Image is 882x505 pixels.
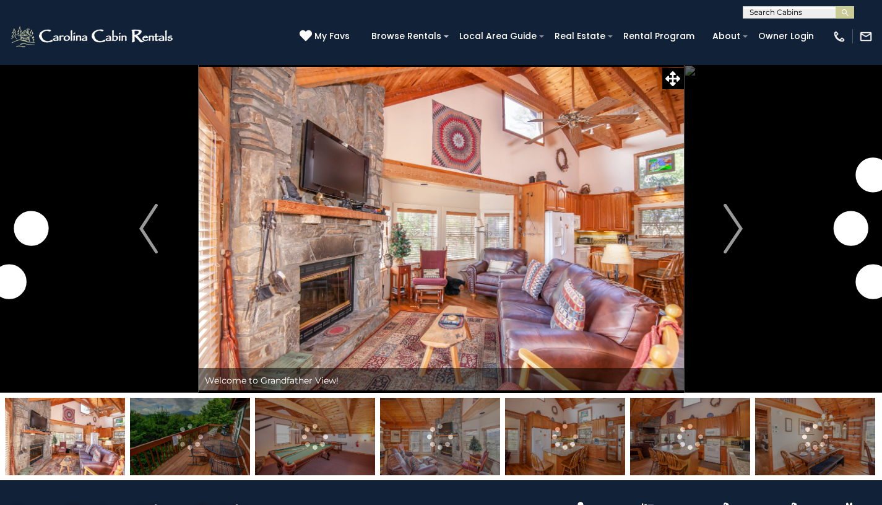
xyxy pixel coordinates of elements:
[630,398,750,475] img: 163274722
[380,398,500,475] img: 163274720
[453,27,543,46] a: Local Area Guide
[130,398,250,475] img: 163274718
[300,30,353,43] a: My Favs
[683,64,783,393] button: Next
[548,27,612,46] a: Real Estate
[199,368,684,393] div: Welcome to Grandfather View!
[139,204,158,253] img: arrow
[314,30,350,43] span: My Favs
[617,27,701,46] a: Rental Program
[365,27,447,46] a: Browse Rentals
[5,398,125,475] img: 163274717
[9,24,176,49] img: White-1-2.png
[755,398,875,475] img: 163274723
[255,398,375,475] img: 163274719
[99,64,199,393] button: Previous
[724,204,743,253] img: arrow
[752,27,820,46] a: Owner Login
[505,398,625,475] img: 163274721
[832,30,846,43] img: phone-regular-white.png
[706,27,746,46] a: About
[859,30,873,43] img: mail-regular-white.png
